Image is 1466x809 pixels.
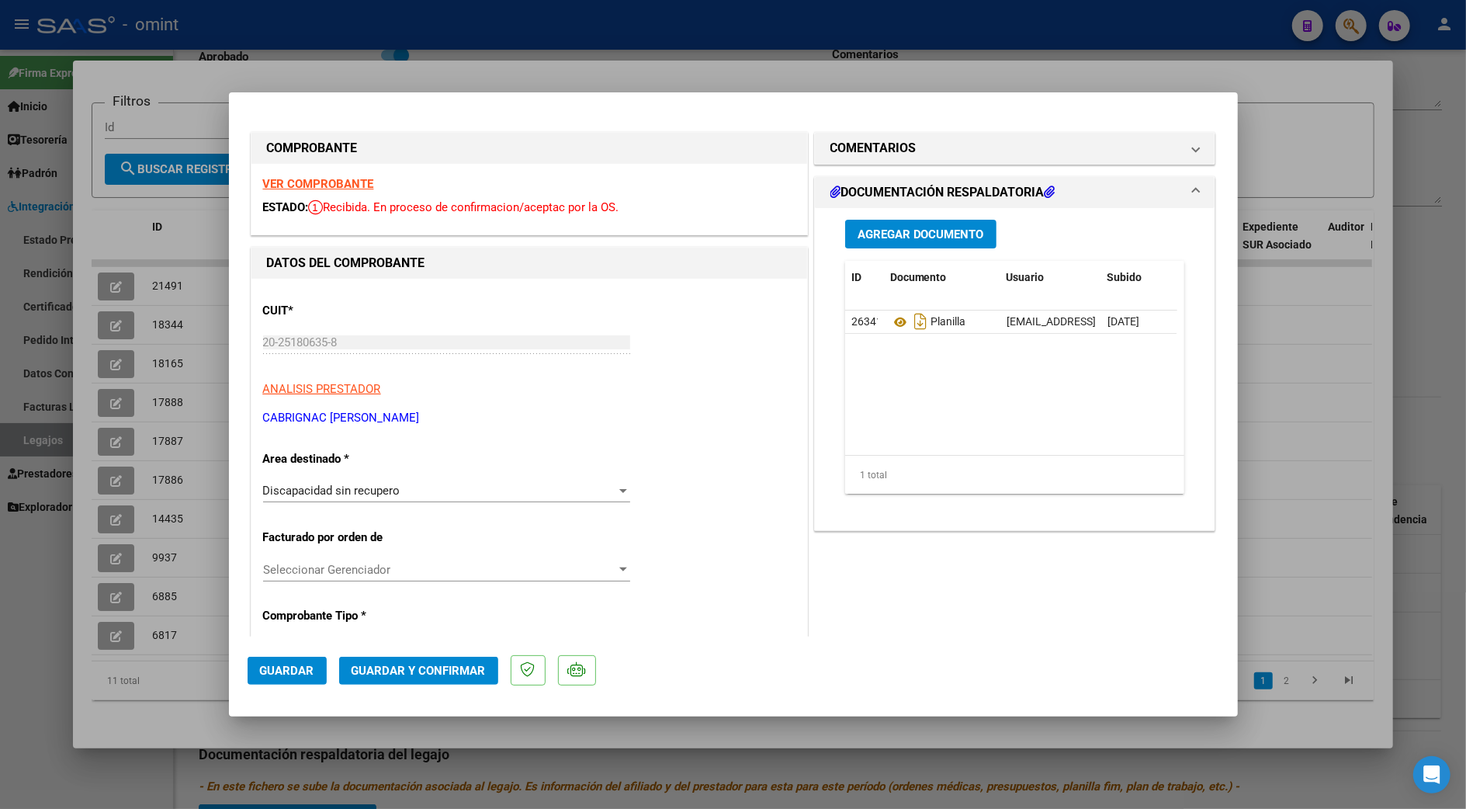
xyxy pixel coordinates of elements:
[815,177,1215,208] mat-expansion-panel-header: DOCUMENTACIÓN RESPALDATORIA
[260,664,314,678] span: Guardar
[858,227,984,241] span: Agregar Documento
[1107,315,1139,328] span: [DATE]
[815,133,1215,164] mat-expansion-panel-header: COMENTARIOS
[845,456,1185,495] div: 1 total
[309,200,619,214] span: Recibida. En proceso de confirmacion/aceptac por la OS.
[910,309,931,334] i: Descargar documento
[263,409,795,427] p: CABRIGNAC [PERSON_NAME]
[263,200,309,214] span: ESTADO:
[845,220,996,248] button: Agregar Documento
[1413,756,1450,793] div: Open Intercom Messenger
[851,271,861,283] span: ID
[815,208,1215,530] div: DOCUMENTACIÓN RESPALDATORIA
[263,563,616,577] span: Seleccionar Gerenciador
[339,657,498,685] button: Guardar y Confirmar
[845,261,884,294] datatable-header-cell: ID
[830,139,917,158] h1: COMENTARIOS
[1101,261,1179,294] datatable-header-cell: Subido
[248,657,327,685] button: Guardar
[1000,261,1101,294] datatable-header-cell: Usuario
[1107,271,1142,283] span: Subido
[263,529,423,547] p: Facturado por orden de
[267,255,425,270] strong: DATOS DEL COMPROBANTE
[890,316,965,328] span: Planilla
[263,302,423,320] p: CUIT
[267,141,358,155] strong: COMPROBANTE
[830,183,1055,202] h1: DOCUMENTACIÓN RESPALDATORIA
[263,177,374,191] a: VER COMPROBANTE
[890,271,947,283] span: Documento
[884,261,1000,294] datatable-header-cell: Documento
[1007,315,1270,328] span: [EMAIL_ADDRESS][DOMAIN_NAME] - [PERSON_NAME]
[263,484,400,498] span: Discapacidad sin recupero
[263,607,423,625] p: Comprobante Tipo *
[1007,271,1045,283] span: Usuario
[263,450,423,468] p: Area destinado *
[851,315,882,328] span: 26341
[263,382,381,396] span: ANALISIS PRESTADOR
[352,664,486,678] span: Guardar y Confirmar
